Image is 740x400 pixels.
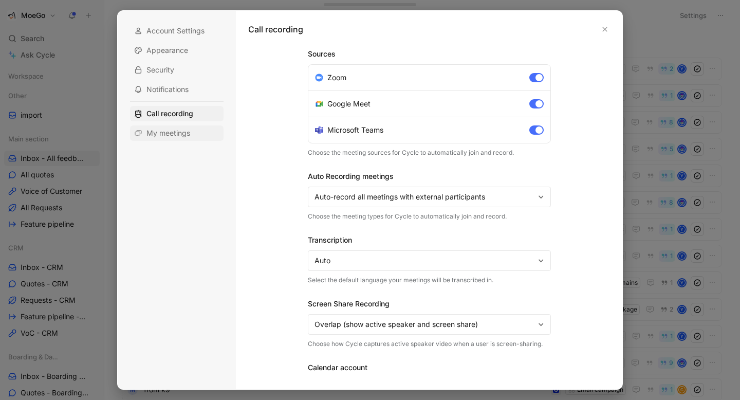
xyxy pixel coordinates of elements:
[146,26,205,36] span: Account Settings
[130,106,224,121] div: Call recording
[308,275,551,285] p: Select the default language your meetings will be transcribed in.
[314,191,534,203] span: Auto-record all meetings with external participants
[308,298,551,310] h3: Screen Share Recording
[308,339,551,349] p: Choose how Cycle captures active speaker video when a user is screen-sharing.
[308,170,551,183] h3: Auto Recording meetings
[130,43,224,58] div: Appearance
[130,82,224,97] div: Notifications
[315,124,383,136] div: Microsoft Teams
[146,45,188,56] span: Appearance
[146,128,190,138] span: My meetings
[130,23,224,39] div: Account Settings
[308,211,551,222] p: Choose the meeting types for Cycle to automatically join and record.
[146,65,174,75] span: Security
[308,314,551,335] button: Overlap (show active speaker and screen share)
[308,361,551,374] h3: Calendar account
[315,71,346,84] div: Zoom
[248,23,303,35] h1: Call recording
[314,318,534,331] span: Overlap (show active speaker and screen share)
[314,254,534,267] span: Auto
[315,98,371,110] div: Google Meet
[130,125,224,141] div: My meetings
[308,187,551,207] button: Auto-record all meetings with external participants
[308,148,551,158] p: Choose the meeting sources for Cycle to automatically join and record.
[130,62,224,78] div: Security
[308,234,551,246] h3: Transcription
[308,250,551,271] button: Auto
[308,48,551,60] h3: Sources
[146,108,193,119] span: Call recording
[146,84,189,95] span: Notifications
